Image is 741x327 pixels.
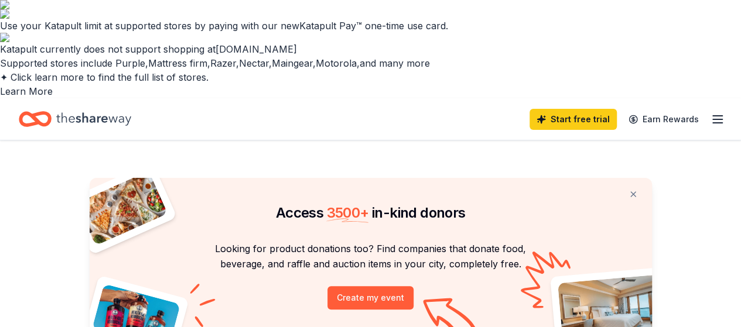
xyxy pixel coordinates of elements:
button: Create my event [327,286,414,309]
a: Purple [115,57,145,69]
span: one-time use card. [365,20,448,32]
span: Access in-kind donors [276,204,466,221]
p: Looking for product donations too? Find companies that donate food, beverage, and raffle and auct... [104,241,638,272]
a: Mattress firm [148,57,207,69]
a: Earn Rewards [622,109,706,130]
a: Razer [210,57,236,69]
span: 3500 + [326,204,368,221]
img: Pizza [76,171,168,246]
span: [DOMAIN_NAME] [216,43,297,55]
a: Maingear [272,57,313,69]
a: Motorola [316,57,357,69]
span: and many more [360,57,430,69]
a: Nectar [239,57,269,69]
span: , , , , , , [115,57,430,69]
span: Katapult Pay™ [299,20,362,32]
a: Start free trial [530,109,617,130]
a: Home [19,105,131,133]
